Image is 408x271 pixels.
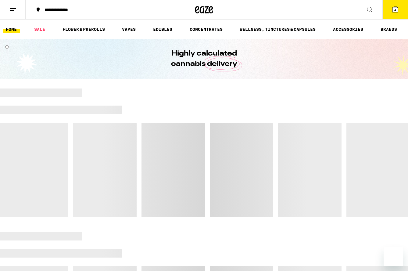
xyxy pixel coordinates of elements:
a: SALE [31,26,48,33]
a: CONCENTRATES [187,26,226,33]
button: 4 [382,0,408,19]
a: BRANDS [378,26,400,33]
span: 4 [394,8,396,12]
a: FLOWER & PREROLLS [59,26,108,33]
a: ACCESSORIES [330,26,366,33]
a: WELLNESS, TINCTURES & CAPSULES [237,26,319,33]
h1: Highly calculated cannabis delivery [154,49,254,69]
a: HOME [3,26,20,33]
a: EDIBLES [150,26,175,33]
a: VAPES [119,26,139,33]
iframe: Button to launch messaging window [384,247,403,266]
